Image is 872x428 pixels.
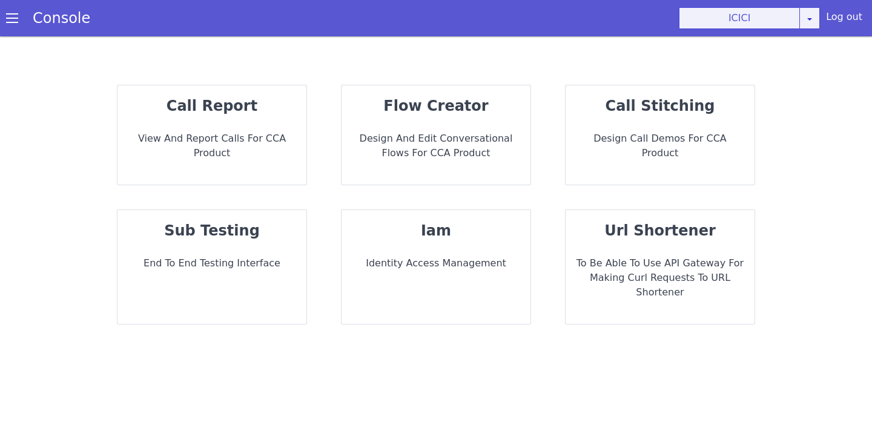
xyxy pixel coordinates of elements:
a: Console [18,10,105,27]
p: Identity Access Management [351,256,521,271]
p: To be able to use API Gateway for making curl requests to URL Shortener [575,256,745,300]
div: Log out [826,10,862,29]
strong: call report [167,97,257,114]
strong: flow creator [383,97,488,114]
strong: sub testing [164,222,260,239]
strong: url shortener [604,222,716,239]
strong: call stitching [606,97,715,114]
button: ICICI [679,7,800,29]
p: End to End Testing Interface [127,256,297,271]
p: Design call demos for CCA Product [575,131,745,160]
strong: iam [421,222,451,239]
p: View and report calls for CCA Product [127,131,297,160]
p: Design and Edit Conversational flows for CCA Product [351,131,521,160]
